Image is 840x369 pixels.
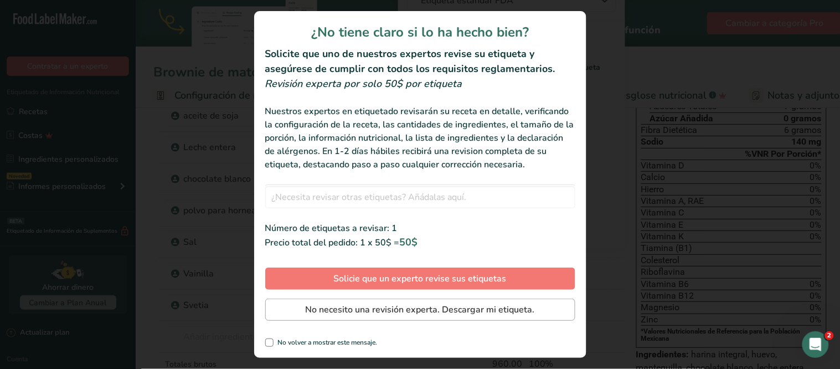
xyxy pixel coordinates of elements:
[265,22,575,42] h1: ¿No tiene claro si lo ha hecho bien?
[265,186,575,208] input: ¿Necesita revisar otras etiquetas? Añádalas aquí.
[265,299,575,321] button: No necesito una revisión experta. Descargar mi etiqueta.
[265,76,575,91] div: Revisión experta por solo 50$ por etiqueta
[274,339,378,347] span: No volver a mostrar este mensaje.
[265,47,575,76] h2: Solicite que uno de nuestros expertos revise su etiqueta y asegúrese de cumplir con todos los req...
[306,303,535,316] span: No necesito una revisión experta. Descargar mi etiqueta.
[265,268,575,290] button: Solicie que un experto revise sus etiquetas
[802,331,829,358] iframe: Chat en vivo de Intercom
[265,222,575,235] div: Número de etiquetas a revisar: 1
[334,272,507,285] span: Solicie que un experto revise sus etiquetas
[827,332,832,339] font: 2
[400,235,418,249] span: 50$
[265,235,575,250] div: Precio total del pedido: 1 x 50$ =
[265,105,575,171] div: Nuestros expertos en etiquetado revisarán su receta en detalle, verificando la configuración de l...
